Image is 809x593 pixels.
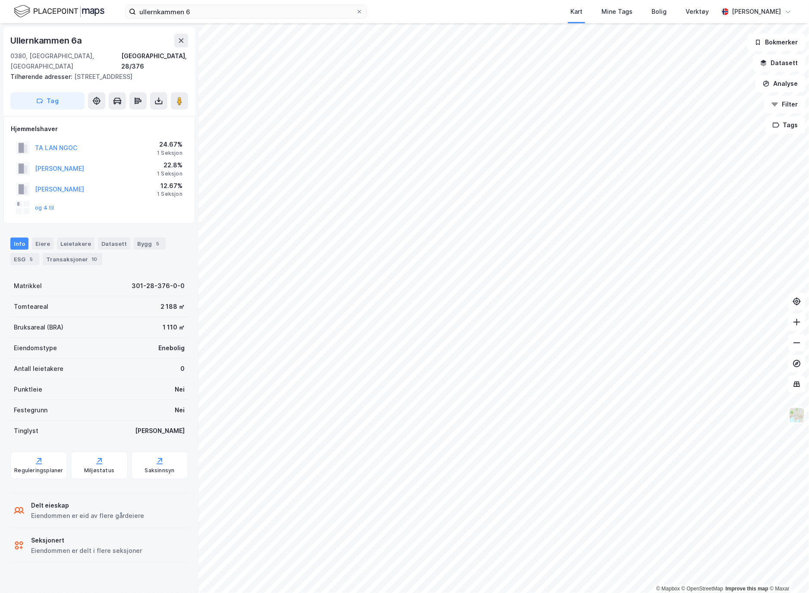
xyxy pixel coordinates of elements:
[10,73,74,80] span: Tilhørende adresser:
[14,384,42,395] div: Punktleie
[163,322,185,333] div: 1 110 ㎡
[32,238,54,250] div: Eiere
[157,150,183,157] div: 1 Seksjon
[656,586,680,592] a: Mapbox
[157,170,183,177] div: 1 Seksjon
[31,535,142,546] div: Seksjonert
[154,239,162,248] div: 5
[31,546,142,556] div: Eiendommen er delt i flere seksjoner
[10,51,121,72] div: 0380, [GEOGRAPHIC_DATA], [GEOGRAPHIC_DATA]
[84,467,114,474] div: Miljøstatus
[753,54,806,72] button: Datasett
[10,238,28,250] div: Info
[601,6,633,17] div: Mine Tags
[14,364,63,374] div: Antall leietakere
[136,5,356,18] input: Søk på adresse, matrikkel, gårdeiere, leietakere eller personer
[789,407,805,424] img: Z
[27,255,36,264] div: 5
[10,92,85,110] button: Tag
[686,6,709,17] div: Verktøy
[157,191,183,198] div: 1 Seksjon
[10,72,181,82] div: [STREET_ADDRESS]
[57,238,94,250] div: Leietakere
[570,6,582,17] div: Kart
[98,238,130,250] div: Datasett
[10,34,84,47] div: Ullernkammen 6a
[11,124,188,134] div: Hjemmelshaver
[764,96,806,113] button: Filter
[14,281,42,291] div: Matrikkel
[157,181,183,191] div: 12.67%
[726,586,768,592] a: Improve this map
[158,343,185,353] div: Enebolig
[134,238,166,250] div: Bygg
[14,343,57,353] div: Eiendomstype
[765,116,806,134] button: Tags
[157,160,183,170] div: 22.8%
[145,467,175,474] div: Saksinnsyn
[747,34,806,51] button: Bokmerker
[121,51,188,72] div: [GEOGRAPHIC_DATA], 28/376
[14,301,48,312] div: Tomteareal
[14,4,104,19] img: logo.f888ab2527a4732fd821a326f86c7f29.svg
[135,426,185,436] div: [PERSON_NAME]
[732,6,781,17] div: [PERSON_NAME]
[682,586,724,592] a: OpenStreetMap
[132,281,185,291] div: 301-28-376-0-0
[43,253,102,265] div: Transaksjoner
[31,511,144,521] div: Eiendommen er eid av flere gårdeiere
[180,364,185,374] div: 0
[652,6,667,17] div: Bolig
[175,384,185,395] div: Nei
[14,426,38,436] div: Tinglyst
[175,405,185,415] div: Nei
[14,467,63,474] div: Reguleringsplaner
[14,405,47,415] div: Festegrunn
[14,322,63,333] div: Bruksareal (BRA)
[161,301,185,312] div: 2 188 ㎡
[755,75,806,92] button: Analyse
[157,139,183,150] div: 24.67%
[766,552,809,593] iframe: Chat Widget
[90,255,99,264] div: 10
[10,253,39,265] div: ESG
[31,500,144,511] div: Delt eieskap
